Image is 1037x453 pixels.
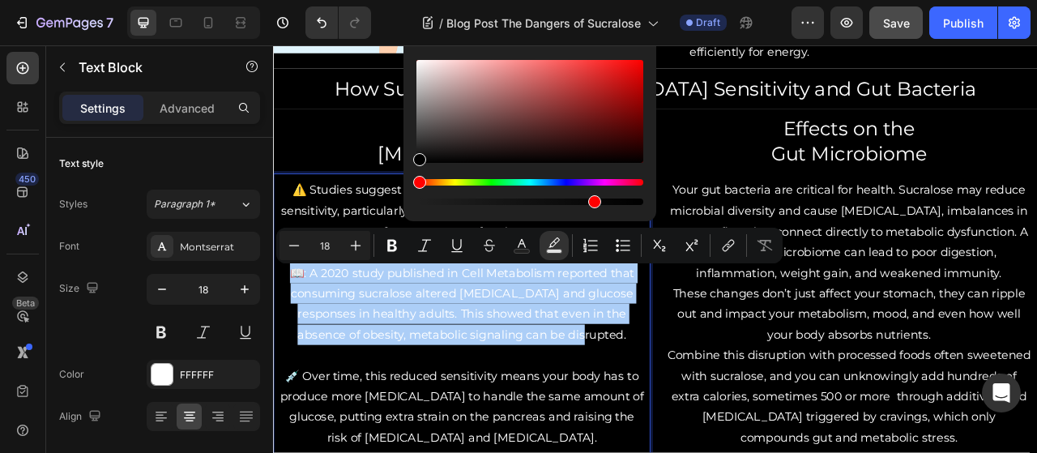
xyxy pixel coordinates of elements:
[12,297,39,310] div: Beta
[696,15,720,30] span: Draft
[273,45,1037,453] iframe: Design area
[8,172,472,250] p: ⚠️ Studies suggest sucralose can worsen [MEDICAL_DATA] sensitivity, particularly in people who ar...
[446,15,641,32] span: Blog Post The Dangers of Sucralose
[501,303,964,382] p: These changes don’t just affect your stomach, they can ripple out and impact your metabolism, moo...
[80,100,126,117] p: Settings
[943,15,984,32] div: Publish
[79,58,216,77] p: Text Block
[59,197,87,212] div: Styles
[2,40,971,71] p: How Sucralose Alters [MEDICAL_DATA] Sensitivity and Gut Bacteria
[929,6,997,39] button: Publish
[416,179,643,186] div: Hue
[501,172,964,303] p: Your gut bacteria are critical for health. Sucralose may reduce microbial diversity and cause [ME...
[6,6,121,39] button: 7
[59,278,102,300] div: Size
[106,13,113,32] p: 7
[439,15,443,32] span: /
[8,277,472,382] p: 📖: A 2020 study published in Cell Metabolism reported that consuming sucralose altered [MEDICAL_D...
[305,6,371,39] div: Undo/Redo
[493,89,972,156] h2: Effects on the Gut Microbiome
[15,173,39,186] div: 450
[59,367,84,382] div: Color
[180,368,256,382] div: FFFFFF
[276,228,783,263] div: Editor contextual toolbar
[982,374,1021,412] div: Open Intercom Messenger
[180,240,256,254] div: Montserrat
[883,16,910,30] span: Save
[160,100,215,117] p: Advanced
[147,190,260,219] button: Paragraph 1*
[154,197,216,212] span: Paragraph 1*
[59,239,79,254] div: Font
[869,6,923,39] button: Save
[59,156,104,171] div: Text style
[59,406,105,428] div: Align
[2,91,478,154] p: Sucralose & [MEDICAL_DATA]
